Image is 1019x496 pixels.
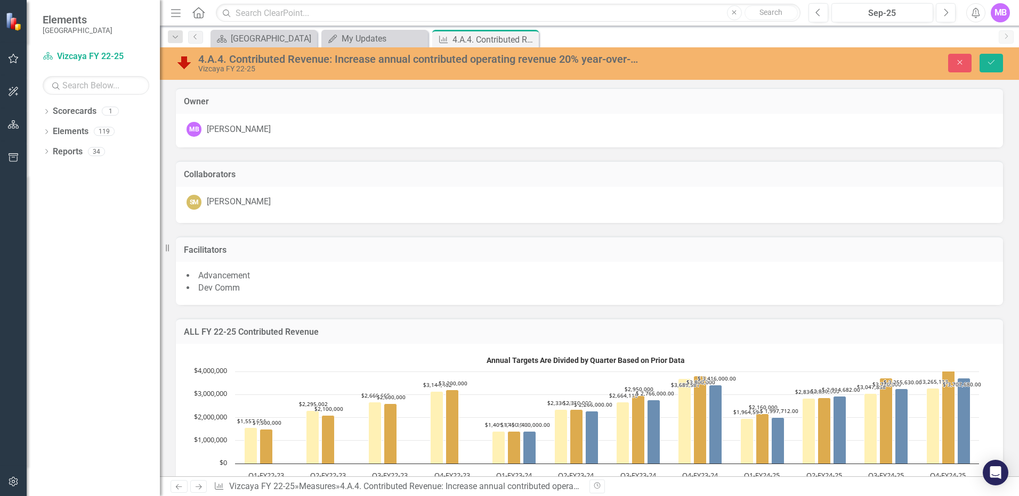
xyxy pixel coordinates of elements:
[749,403,778,411] text: $2,160,000
[555,410,568,464] path: Q2-FY23-24, 2,336,330. Actual YTD.
[260,358,955,464] g: Target YTD, bar series 2 of 3 with 12 bars.
[176,54,193,71] img: Below Plan
[795,388,824,395] text: $2,836,916
[864,394,877,464] path: Q3-FY24-25, 3,047,838. Actual YTD.
[834,396,846,464] path: Q2-FY24-25, 2,914,682. Budget YTD.
[377,393,406,401] text: $2,600,000
[895,389,908,464] path: Q3-FY24-25, 3,255,630. Budget YTD.
[260,429,273,464] path: Q1-FY22-23, 1,500,000. Target YTD.
[884,378,922,386] text: $ 3,255,630.00
[439,379,467,387] text: $3,200,000
[43,26,112,35] small: [GEOGRAPHIC_DATA]
[207,196,271,208] div: [PERSON_NAME]
[53,126,88,138] a: Elements
[43,76,149,95] input: Search Below...
[835,7,929,20] div: Sep-25
[214,481,581,493] div: » »
[340,481,692,491] div: 4.A.4. Contributed Revenue: Increase annual contributed operating revenue 20% year-over-year
[431,392,443,464] path: Q4-FY22-23, 3,144,462. Actual YTD.
[198,270,250,280] span: Advancement
[822,386,860,393] text: $ 2,914,682.00
[698,375,736,382] text: $ 3,416,000.00
[574,401,612,408] text: $ 2,266,000.00
[102,107,119,116] div: 1
[299,400,328,408] text: $2,295,002
[213,32,314,45] a: [GEOGRAPHIC_DATA]
[880,378,893,464] path: Q3-FY24-25, 3,720,000. Target YTD.
[184,245,995,255] h3: Facilitators
[194,366,227,375] text: $4,000,000
[229,481,295,491] a: Vizcaya FY 22-25
[558,470,594,480] text: Q2-FY23-24
[806,470,842,480] text: Q2-FY24-25
[745,5,798,20] button: Search
[648,400,660,464] path: Q3-FY23-24, 2,766,000. Budget YTD.
[198,53,640,65] div: 4.A.4. Contributed Revenue: Increase annual contributed operating revenue 20% year-over-year
[53,105,96,118] a: Scorecards
[831,3,933,22] button: Sep-25
[694,376,707,464] path: Q4-FY23-24, 3,800,000. Target YTD.
[245,379,940,464] g: Actual YTD, bar series 1 of 3 with 12 bars.
[231,32,314,45] div: [GEOGRAPHIC_DATA]
[94,127,115,136] div: 119
[760,407,798,415] text: $ 1,997,712.00
[512,421,550,428] text: $ 1,400,000.00
[384,404,397,464] path: Q3-FY22-23, 2,600,000. Target YTD.
[43,13,112,26] span: Elements
[310,470,346,480] text: Q2-FY22-23
[523,432,536,464] path: Q1-FY23-24, 1,400,000. Budget YTD.
[609,392,638,399] text: $2,664,119
[452,33,536,46] div: 4.A.4. Contributed Revenue: Increase annual contributed operating revenue 20% year-over-year
[198,283,240,293] span: Dev Comm
[194,435,227,444] text: $1,000,000
[927,388,940,464] path: Q4-FY24-25, 3,265,113. Actual YTD.
[266,378,970,464] g: Budget YTD, bar series 3 of 3 with 12 bars.
[617,402,629,464] path: Q3-FY23-24, 2,664,119. Actual YTD.
[811,387,839,395] text: $2,850,000
[324,32,425,45] a: My Updates
[306,411,319,464] path: Q2-FY22-23, 2,295,002. Actual YTD.
[299,481,336,491] a: Measures
[919,378,948,385] text: $3,265,113
[625,385,653,393] text: $2,950,000
[500,421,529,428] text: $1,400,000
[248,470,284,480] text: Q1-FY22-23
[983,460,1008,485] div: Open Intercom Messenger
[492,432,505,464] path: Q1-FY23-24, 1,409,874. Actual YTD.
[194,412,227,421] text: $2,000,000
[547,399,576,407] text: $2,336,330
[563,399,592,407] text: $2,350,000
[184,327,995,337] h3: ALL FY 22-25 Contributed Revenue
[184,97,995,106] h3: Owner
[88,147,105,156] div: 34
[237,417,266,425] text: $1,557,654
[818,398,831,464] path: Q2-FY24-25, 2,850,000. Target YTD.
[741,419,754,464] path: Q1-FY24-25, 1,964,594. Actual YTD.
[314,405,343,412] text: $2,100,000
[733,408,762,416] text: $1,964,594
[709,385,722,464] path: Q4-FY23-24, 3,416,000. Budget YTD.
[187,122,201,137] div: MB
[53,146,83,158] a: Reports
[423,381,452,388] text: $3,144,462
[678,379,691,464] path: Q4-FY23-24, 3,689,581. Actual YTD.
[220,458,227,467] text: $0
[759,8,782,16] span: Search
[991,3,1010,22] button: MB
[744,470,780,480] text: Q1-FY24-25
[857,383,886,391] text: $3,047,838
[322,416,335,464] path: Q2-FY22-23, 2,100,000. Target YTD.
[586,411,599,464] path: Q2-FY23-24, 2,266,000. Budget YTD.
[943,381,981,388] text: $ 3,707,680.00
[187,195,201,210] div: SM
[671,381,700,388] text: $3,689,581
[803,399,815,464] path: Q2-FY24-25, 2,836,916. Actual YTD.
[198,65,640,73] div: Vizcaya FY 22-25
[434,470,470,480] text: Q4-FY22-23
[207,123,271,136] div: [PERSON_NAME]
[868,470,904,480] text: Q3-FY24-25
[942,358,955,464] path: Q4-FY24-25, 4,600,000. Target YTD.
[620,470,657,480] text: Q3-FY23-24
[5,12,24,31] img: ClearPoint Strategy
